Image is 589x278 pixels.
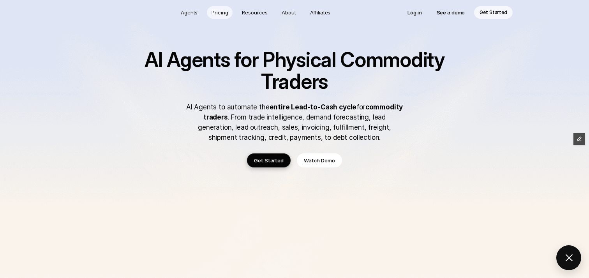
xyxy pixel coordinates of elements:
[297,153,342,167] a: Watch Demo
[123,49,466,93] h1: AI Agents for Physical Commodity Traders
[437,9,465,16] p: See a demo
[242,9,268,16] p: Resources
[185,102,404,143] p: AI Agents to automate the for . From trade intelligence, demand forecasting, lead generation, lea...
[277,6,300,19] a: About
[270,103,357,111] strong: entire Lead-to-Cash cycle
[254,157,284,164] p: Get Started
[282,9,296,16] p: About
[176,6,202,19] a: Agents
[431,6,471,19] a: See a demo
[237,6,272,19] a: Resources
[480,9,507,16] p: Get Started
[407,9,421,16] p: Log in
[402,6,427,19] a: Log in
[207,6,233,19] a: Pricing
[474,6,513,19] a: Get Started
[310,9,331,16] p: Affiliates
[305,6,335,19] a: Affiliates
[304,157,335,164] p: Watch Demo
[573,133,585,145] button: Edit Framer Content
[247,153,291,167] a: Get Started
[212,9,228,16] p: Pricing
[181,9,198,16] p: Agents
